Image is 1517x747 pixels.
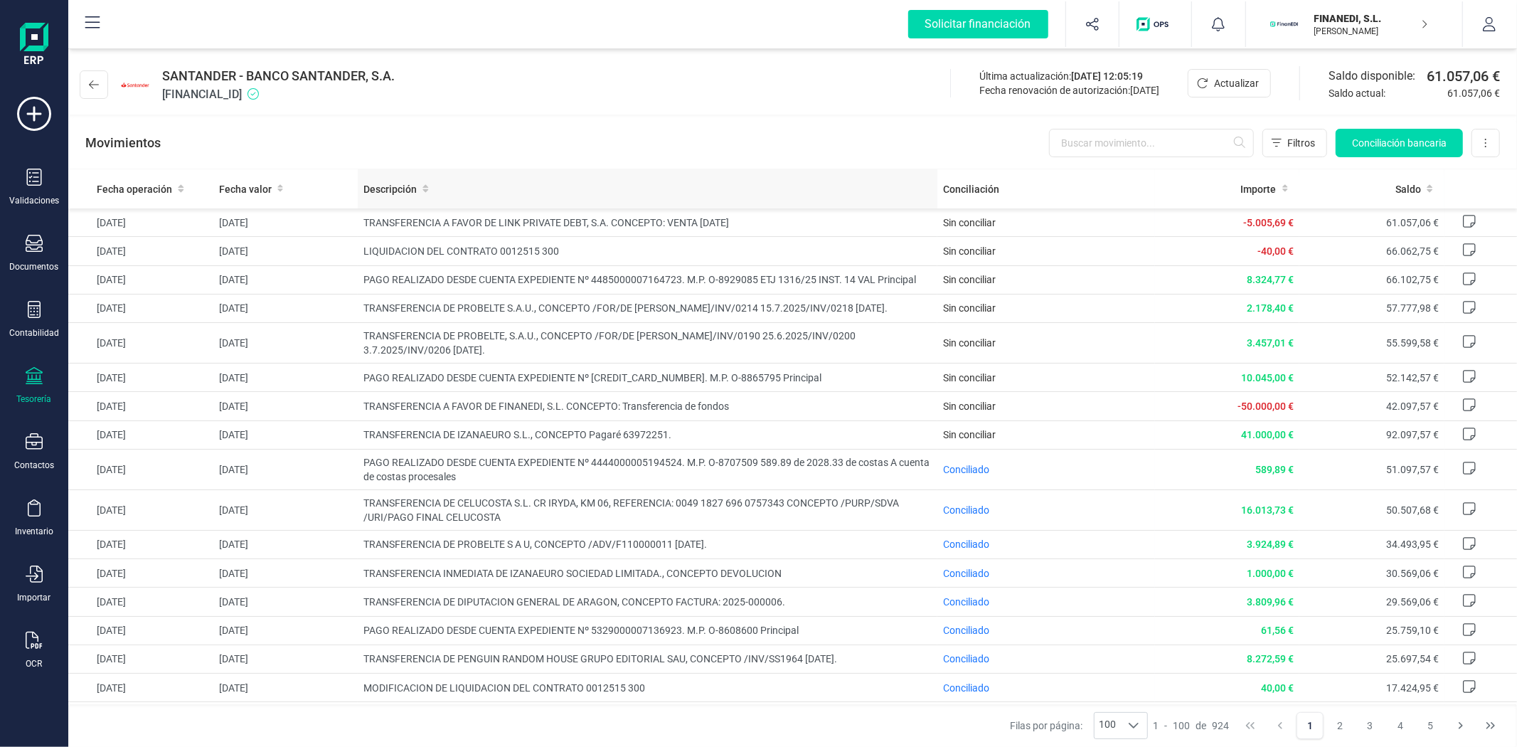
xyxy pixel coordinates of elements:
[18,592,51,603] div: Importar
[1188,69,1271,97] button: Actualizar
[162,86,395,103] span: [FINANCIAL_ID]
[1299,645,1444,673] td: 25.697,54 €
[97,182,172,196] span: Fecha operación
[68,237,213,265] td: [DATE]
[68,674,213,702] td: [DATE]
[20,23,48,68] img: Logo Finanedi
[943,568,989,579] span: Conciliado
[213,208,358,237] td: [DATE]
[68,588,213,616] td: [DATE]
[363,623,932,637] span: PAGO REALIZADO DESDE CUENTA EXPEDIENTE Nº 5329000007136923. M.P. O-8608600 Principal
[1130,85,1159,96] span: [DATE]
[213,702,358,731] td: [DATE]
[363,652,932,666] span: TRANSFERENCIA DE PENGUIN RANDOM HOUSE GRUPO EDITORIAL SAU, CONCEPTO /INV/SS1964 [DATE].
[68,645,213,673] td: [DATE]
[363,301,932,315] span: TRANSFERENCIA DE PROBELTE S.A.U., CONCEPTO /FOR/DE [PERSON_NAME]/INV/0214 15.7.2025/INV/0218 [DATE].
[213,674,358,702] td: [DATE]
[1329,68,1421,85] span: Saldo disponible:
[10,261,59,272] div: Documentos
[213,323,358,364] td: [DATE]
[943,372,996,383] span: Sin conciliar
[1299,616,1444,645] td: 25.759,10 €
[1299,702,1444,731] td: 17.384,95 €
[1237,712,1264,739] button: First Page
[1299,530,1444,558] td: 34.493,95 €
[979,83,1159,97] div: Fecha renovación de autorización:
[1071,70,1143,82] span: [DATE] 12:05:19
[1299,489,1444,530] td: 50.507,68 €
[363,182,417,196] span: Descripción
[943,182,999,196] span: Conciliación
[213,265,358,294] td: [DATE]
[943,464,989,475] span: Conciliado
[68,489,213,530] td: [DATE]
[1241,182,1277,196] span: Importe
[68,208,213,237] td: [DATE]
[363,428,932,442] span: TRANSFERENCIA DE IZANAEURO S.L., CONCEPTO Pagaré 63972251.
[1247,596,1294,608] span: 3.809,96 €
[1299,364,1444,392] td: 52.142,57 €
[943,682,989,694] span: Conciliado
[68,364,213,392] td: [DATE]
[1314,11,1428,26] p: FINANEDI, S.L.
[213,420,358,449] td: [DATE]
[891,1,1065,47] button: Solicitar financiación
[68,559,213,588] td: [DATE]
[68,449,213,489] td: [DATE]
[17,393,52,405] div: Tesorería
[943,401,996,412] span: Sin conciliar
[1417,712,1444,739] button: Page 5
[1395,182,1421,196] span: Saldo
[943,596,989,608] span: Conciliado
[1243,217,1294,228] span: -5.005,69 €
[1299,674,1444,702] td: 17.424,95 €
[943,245,996,257] span: Sin conciliar
[1447,86,1500,100] span: 61.057,06 €
[943,504,989,516] span: Conciliado
[1237,401,1294,412] span: -50.000,00 €
[1299,208,1444,237] td: 61.057,06 €
[213,449,358,489] td: [DATE]
[1214,76,1259,90] span: Actualizar
[1262,129,1327,157] button: Filtros
[1299,265,1444,294] td: 66.102,75 €
[1299,323,1444,364] td: 55.599,58 €
[943,274,996,285] span: Sin conciliar
[213,237,358,265] td: [DATE]
[9,327,59,339] div: Contabilidad
[15,526,53,537] div: Inventario
[1427,66,1500,86] span: 61.057,06 €
[1299,420,1444,449] td: 92.097,57 €
[219,182,272,196] span: Fecha valor
[68,616,213,645] td: [DATE]
[1247,302,1294,314] span: 2.178,40 €
[943,429,996,440] span: Sin conciliar
[363,681,932,695] span: MODIFICACION DE LIQUIDACION DEL CONTRATO 0012515 300
[1128,1,1183,47] button: Logo de OPS
[363,371,932,385] span: PAGO REALIZADO DESDE CUENTA EXPEDIENTE Nº [CREDIT_CARD_NUMBER]. M.P. O-8865795 Principal
[26,658,43,669] div: OCR
[1327,712,1354,739] button: Page 2
[1299,559,1444,588] td: 30.569,06 €
[1261,625,1294,636] span: 61,56 €
[1049,129,1254,157] input: Buscar movimiento...
[1477,712,1504,739] button: Last Page
[162,66,395,86] span: SANTANDER - BANCO SANTANDER, S.A.
[1299,294,1444,322] td: 57.777,98 €
[1213,719,1230,733] span: 924
[213,489,358,530] td: [DATE]
[943,217,996,228] span: Sin conciliar
[1287,136,1315,150] span: Filtros
[1447,712,1474,739] button: Next Page
[68,265,213,294] td: [DATE]
[1336,129,1463,157] button: Conciliación bancaria
[908,10,1048,38] div: Solicitar financiación
[1255,464,1294,475] span: 589,89 €
[213,616,358,645] td: [DATE]
[1263,1,1445,47] button: FIFINANEDI, S.L.[PERSON_NAME]
[943,539,989,550] span: Conciliado
[213,294,358,322] td: [DATE]
[1247,337,1294,349] span: 3.457,01 €
[213,530,358,558] td: [DATE]
[363,566,932,581] span: TRANSFERENCIA INMEDIATA DE IZANAEURO SOCIEDAD LIMITADA., CONCEPTO DEVOLUCION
